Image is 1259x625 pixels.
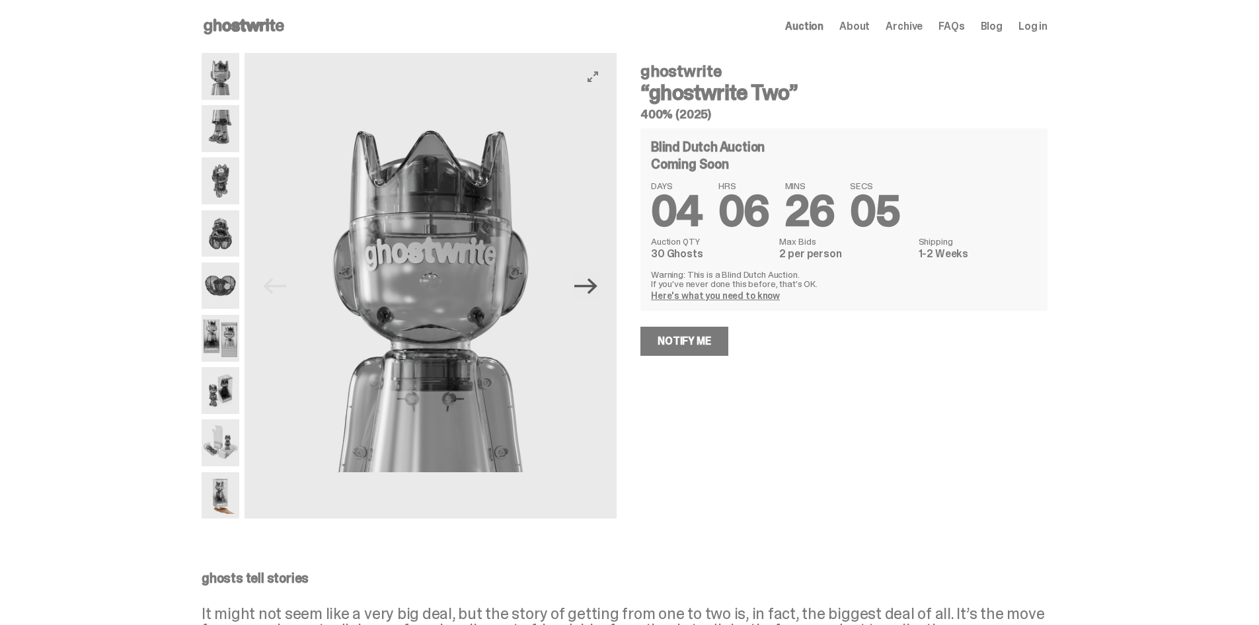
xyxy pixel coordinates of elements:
img: ghostwrite_Two_Media_11.png [202,367,239,414]
a: FAQs [938,21,964,32]
span: 26 [785,184,835,239]
h3: “ghostwrite Two” [640,82,1048,103]
img: ghostwrite_Two_Media_8.png [202,263,239,310]
img: ghostwrite_Two_Media_1.png [245,53,617,519]
a: Archive [886,21,923,32]
a: Auction [785,21,823,32]
img: ghostwrite_Two_Media_10.png [202,315,239,362]
span: 04 [651,184,703,239]
a: Log in [1018,21,1048,32]
a: Blog [981,21,1003,32]
p: Warning: This is a Blind Dutch Auction. If you’ve never done this before, that’s OK. [651,270,1037,288]
span: HRS [718,181,769,190]
h4: ghostwrite [640,63,1048,79]
img: ghostwrite_Two_Media_3.png [202,105,239,152]
img: ghostwrite_Two_Media_1.png [202,53,239,100]
dt: Max Bids [779,237,910,246]
a: Here's what you need to know [651,290,780,302]
dt: Auction QTY [651,237,771,246]
dd: 1-2 Weeks [919,249,1037,259]
span: SECS [850,181,899,190]
h4: Blind Dutch Auction [651,140,765,153]
p: ghosts tell stories [202,571,1048,585]
span: 05 [850,184,899,239]
dt: Shipping [919,237,1037,246]
span: MINS [785,181,835,190]
img: ghostwrite_Two_Media_6.png [202,210,239,257]
button: Next [572,271,601,300]
img: ghostwrite_Two_Media_14.png [202,472,239,519]
a: Notify Me [640,327,728,356]
a: About [839,21,870,32]
dd: 2 per person [779,249,910,259]
h5: 400% (2025) [640,108,1048,120]
span: 06 [718,184,769,239]
button: View full-screen [585,69,601,85]
span: DAYS [651,181,703,190]
div: Coming Soon [651,157,1037,171]
dd: 30 Ghosts [651,249,771,259]
img: ghostwrite_Two_Media_13.png [202,419,239,466]
img: ghostwrite_Two_Media_5.png [202,157,239,204]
